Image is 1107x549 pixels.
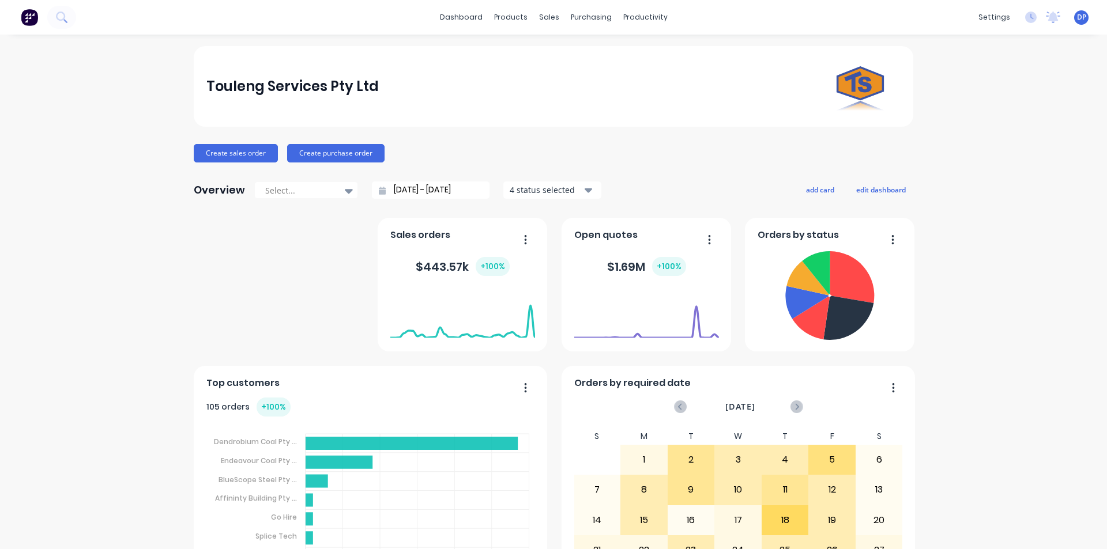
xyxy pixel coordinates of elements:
[574,506,620,535] div: 14
[809,475,855,504] div: 12
[762,506,808,535] div: 18
[856,445,902,474] div: 6
[621,475,667,504] div: 8
[715,445,761,474] div: 3
[574,228,638,242] span: Open quotes
[1077,12,1086,22] span: DP
[715,475,761,504] div: 10
[621,506,667,535] div: 15
[652,257,686,276] div: + 100 %
[416,257,510,276] div: $ 443.57k
[820,46,901,127] img: Touleng Services Pty Ltd
[206,75,379,98] div: Touleng Services Pty Ltd
[21,9,38,26] img: Factory
[510,184,582,196] div: 4 status selected
[533,9,565,26] div: sales
[714,428,762,445] div: W
[762,428,809,445] div: T
[668,506,714,535] div: 16
[621,445,667,474] div: 1
[758,228,839,242] span: Orders by status
[849,182,913,197] button: edit dashboard
[668,428,715,445] div: T
[809,445,855,474] div: 5
[390,228,450,242] span: Sales orders
[271,512,297,522] tspan: Go Hire
[809,506,855,535] div: 19
[808,428,856,445] div: F
[762,445,808,474] div: 4
[574,475,620,504] div: 7
[206,376,280,390] span: Top customers
[194,144,278,162] button: Create sales order
[214,437,297,446] tspan: Dendrobium Coal Pty ...
[287,144,385,162] button: Create purchase order
[488,9,533,26] div: products
[221,456,297,465] tspan: Endeavour Coal Pty ...
[762,475,808,504] div: 11
[856,506,902,535] div: 20
[215,493,297,503] tspan: Affininty Building Pty ...
[255,531,297,541] tspan: Splice Tech
[620,428,668,445] div: M
[257,397,291,417] div: + 100 %
[725,400,755,413] span: [DATE]
[856,428,903,445] div: S
[668,475,714,504] div: 9
[565,9,617,26] div: purchasing
[973,9,1016,26] div: settings
[434,9,488,26] a: dashboard
[856,475,902,504] div: 13
[503,181,601,199] button: 4 status selected
[219,474,297,484] tspan: BlueScope Steel Pty ...
[206,397,291,417] div: 105 orders
[668,445,714,474] div: 2
[194,179,245,202] div: Overview
[617,9,673,26] div: productivity
[574,428,621,445] div: S
[607,257,686,276] div: $ 1.69M
[476,257,510,276] div: + 100 %
[715,506,761,535] div: 17
[799,182,842,197] button: add card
